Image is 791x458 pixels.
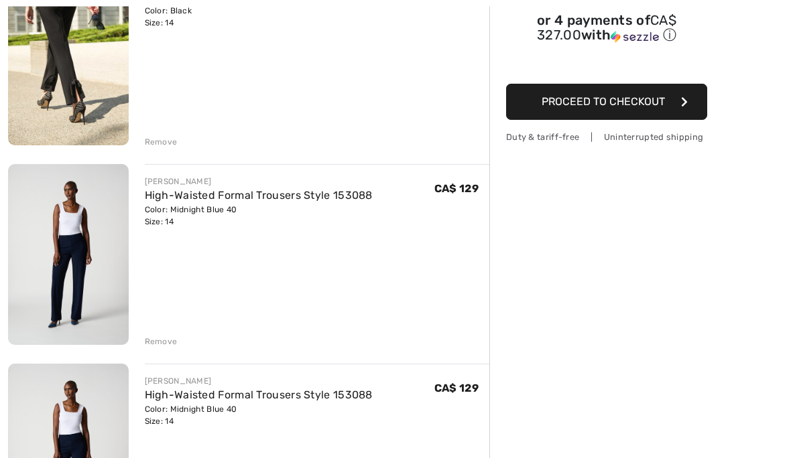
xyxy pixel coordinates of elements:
div: [PERSON_NAME] [145,376,373,388]
div: Remove [145,137,178,149]
img: Sezzle [611,31,659,44]
div: [PERSON_NAME] [145,176,373,188]
div: or 4 payments ofCA$ 327.00withSezzle Click to learn more about Sezzle [506,15,707,50]
button: Proceed to Checkout [506,84,707,121]
div: Duty & tariff-free | Uninterrupted shipping [506,131,707,144]
iframe: PayPal-paypal [506,50,707,80]
div: Remove [145,336,178,348]
span: CA$ 129 [434,183,479,196]
div: Color: Midnight Blue 40 Size: 14 [145,204,373,228]
img: High-Waisted Formal Trousers Style 153088 [8,165,129,345]
div: Color: Midnight Blue 40 Size: 14 [145,404,373,428]
span: CA$ 327.00 [537,13,676,44]
span: CA$ 129 [434,382,479,395]
span: Proceed to Checkout [542,96,665,108]
div: Color: Black Size: 14 [145,5,386,29]
div: or 4 payments of with [506,15,707,45]
a: High-Waisted Formal Trousers Style 153088 [145,389,373,402]
a: High-Waisted Formal Trousers Style 153088 [145,189,373,202]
